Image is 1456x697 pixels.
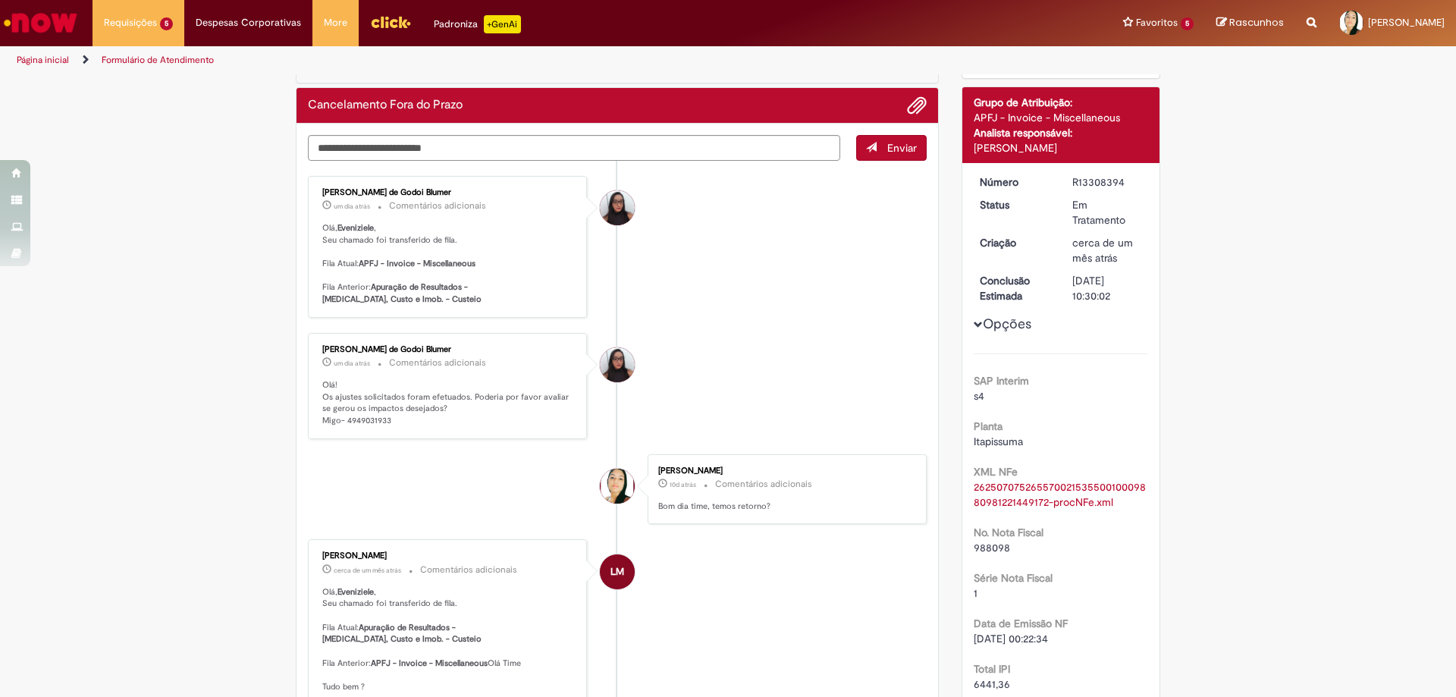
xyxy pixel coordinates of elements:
small: Comentários adicionais [389,356,486,369]
time: 29/08/2025 09:41:52 [334,202,370,211]
span: More [324,15,347,30]
ul: Trilhas de página [11,46,959,74]
span: 988098 [974,541,1010,554]
div: 21/07/2025 09:29:58 [1072,235,1143,265]
span: 5 [1181,17,1194,30]
div: Padroniza [434,15,521,33]
b: SAP Interim [974,374,1029,388]
p: Olá! Os ajustes solicitados foram efetuados. Poderia por favor avaliar se gerou os impactos desej... [322,379,575,427]
span: Despesas Corporativas [196,15,301,30]
dt: Status [968,197,1062,212]
span: Requisições [104,15,157,30]
time: 29/08/2025 09:41:47 [334,359,370,368]
div: Maisa Franco De Godoi Blumer [600,190,635,225]
div: Eveniziele Rodrigues Da Silva [600,469,635,504]
span: um dia atrás [334,202,370,211]
button: Enviar [856,135,927,161]
div: Maisa Franco De Godoi Blumer [600,347,635,382]
a: Formulário de Atendimento [102,54,214,66]
b: Data de Emissão NF [974,617,1068,630]
div: APFJ - Invoice - Miscellaneous [974,110,1149,125]
img: ServiceNow [2,8,80,38]
b: Eveniziele [337,586,374,598]
span: LM [610,554,624,590]
h2: Cancelamento Fora do Prazo Histórico de tíquete [308,99,463,112]
div: Analista responsável: [974,125,1149,140]
a: Página inicial [17,54,69,66]
textarea: Digite sua mensagem aqui... [308,135,840,161]
p: +GenAi [484,15,521,33]
a: Download de 26250707526557002153550010009880981221449172-procNFe.xml [974,480,1146,509]
div: Grupo de Atribuição: [974,95,1149,110]
p: Olá, , Seu chamado foi transferido de fila. Fila Atual: Fila Anterior: [322,222,575,306]
time: 21/07/2025 09:29:58 [1072,236,1133,265]
div: [PERSON_NAME] [658,466,911,476]
span: 6441,36 [974,677,1010,691]
div: [PERSON_NAME] de Godoi Blumer [322,345,575,354]
b: APFJ - Invoice - Miscellaneous [371,658,488,669]
dt: Conclusão Estimada [968,273,1062,303]
span: Enviar [887,141,917,155]
a: Rascunhos [1216,16,1284,30]
dt: Criação [968,235,1062,250]
b: XML NFe [974,465,1018,479]
b: No. Nota Fiscal [974,526,1043,539]
span: cerca de um mês atrás [1072,236,1133,265]
time: 21/08/2025 07:32:30 [670,480,696,489]
b: Planta [974,419,1003,433]
p: Bom dia time, temos retorno? [658,501,911,513]
b: APFJ - Invoice - Miscellaneous [359,258,475,269]
button: Adicionar anexos [907,96,927,115]
div: [PERSON_NAME] [322,551,575,560]
dt: Número [968,174,1062,190]
span: um dia atrás [334,359,370,368]
b: Apuração de Resultados - [MEDICAL_DATA], Custo e Imob. - Custeio [322,281,482,305]
span: 5 [160,17,173,30]
div: Em Tratamento [1072,197,1143,228]
div: Luciana Mauruto [600,554,635,589]
b: Eveniziele [337,222,374,234]
img: click_logo_yellow_360x200.png [370,11,411,33]
span: Favoritos [1136,15,1178,30]
div: [DATE] 10:30:02 [1072,273,1143,303]
span: Rascunhos [1229,15,1284,30]
span: [PERSON_NAME] [1368,16,1445,29]
span: 1 [974,586,977,600]
span: Itapissuma [974,435,1023,448]
small: Comentários adicionais [715,478,812,491]
time: 25/07/2025 10:24:22 [334,566,401,575]
small: Comentários adicionais [420,564,517,576]
span: s4 [974,389,984,403]
div: [PERSON_NAME] [974,140,1149,155]
span: [DATE] 00:22:34 [974,632,1048,645]
b: Série Nota Fiscal [974,571,1053,585]
div: [PERSON_NAME] de Godoi Blumer [322,188,575,197]
b: Apuração de Resultados - [MEDICAL_DATA], Custo e Imob. - Custeio [322,622,482,645]
span: 10d atrás [670,480,696,489]
span: cerca de um mês atrás [334,566,401,575]
b: Total IPI [974,662,1010,676]
small: Comentários adicionais [389,199,486,212]
div: R13308394 [1072,174,1143,190]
